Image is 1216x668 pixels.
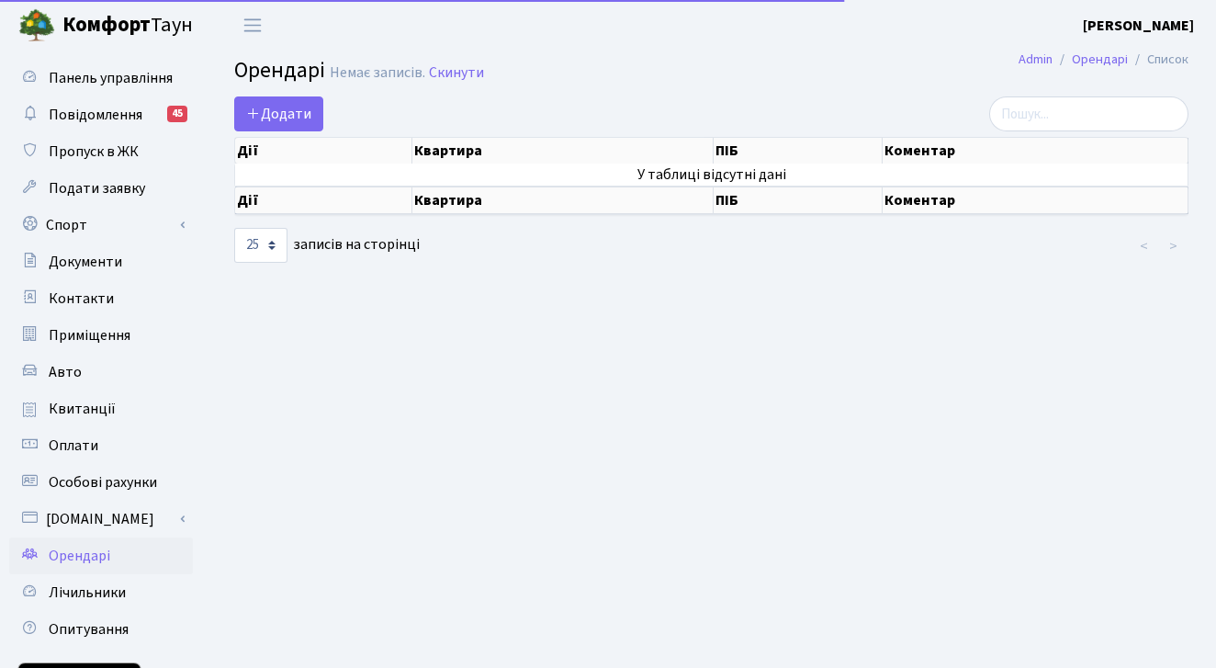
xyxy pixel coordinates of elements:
span: Подати заявку [49,178,145,198]
span: Контакти [49,289,114,309]
nav: breadcrumb [991,40,1216,79]
a: Admin [1019,50,1053,69]
div: Немає записів. [330,64,425,82]
a: Контакти [9,280,193,317]
a: Лічильники [9,574,193,611]
th: Дії [235,138,412,164]
span: Орендарі [234,54,325,86]
a: Скинути [429,64,484,82]
a: Приміщення [9,317,193,354]
span: Додати [246,104,311,124]
label: записів на сторінці [234,228,420,263]
span: Особові рахунки [49,472,157,493]
a: Повідомлення45 [9,96,193,133]
th: Коментар [883,187,1188,214]
a: Авто [9,354,193,391]
b: [PERSON_NAME] [1083,16,1194,36]
a: [PERSON_NAME] [1083,15,1194,37]
a: Пропуск в ЖК [9,133,193,170]
a: Панель управління [9,60,193,96]
span: Приміщення [49,325,130,345]
b: Комфорт [62,10,151,40]
a: Особові рахунки [9,464,193,501]
th: Дії [235,187,412,214]
span: Оплати [49,436,98,456]
th: Квартира [412,138,714,164]
a: Орендарі [1072,50,1128,69]
span: Опитування [49,619,129,640]
a: Подати заявку [9,170,193,207]
a: Додати [234,96,323,131]
select: записів на сторінці [234,228,287,263]
a: Опитування [9,611,193,648]
span: Панель управління [49,68,173,88]
a: Спорт [9,207,193,243]
a: Орендарі [9,538,193,574]
input: Пошук... [989,96,1188,131]
a: Документи [9,243,193,280]
td: У таблиці відсутні дані [235,164,1188,186]
span: Авто [49,362,82,382]
th: ПІБ [714,187,883,214]
button: Переключити навігацію [230,10,276,40]
span: Таун [62,10,193,41]
span: Квитанції [49,399,116,419]
span: Пропуск в ЖК [49,142,139,162]
img: logo.png [18,7,55,44]
th: Квартира [412,187,714,214]
li: Список [1128,50,1188,70]
a: Оплати [9,427,193,464]
a: Квитанції [9,391,193,427]
a: [DOMAIN_NAME] [9,501,193,538]
span: Документи [49,252,122,272]
th: ПІБ [714,138,883,164]
div: 45 [167,106,187,122]
th: Коментар [883,138,1188,164]
span: Лічильники [49,583,126,603]
span: Повідомлення [49,105,142,125]
span: Орендарі [49,546,110,566]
